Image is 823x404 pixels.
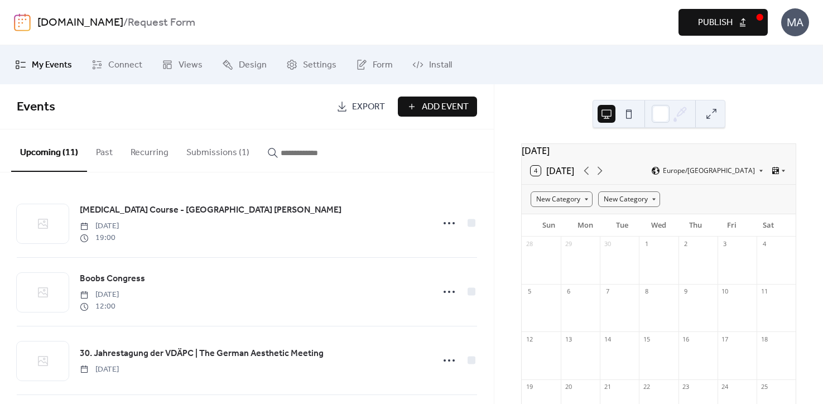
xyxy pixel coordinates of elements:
div: 1 [642,240,651,248]
div: Fri [714,214,750,237]
span: [DATE] [80,364,119,376]
b: / [123,12,128,33]
div: 29 [564,240,572,248]
div: Sun [531,214,567,237]
button: Add Event [398,97,477,117]
a: Design [214,50,275,80]
div: 24 [721,383,729,391]
span: Europe/[GEOGRAPHIC_DATA] [663,167,755,174]
span: Add Event [422,100,469,114]
button: Past [87,129,122,171]
span: Connect [108,59,142,72]
a: Install [404,50,460,80]
div: 14 [603,335,612,343]
span: Settings [303,59,336,72]
div: Mon [567,214,604,237]
span: 19:00 [80,232,119,244]
div: Thu [677,214,714,237]
button: Submissions (1) [177,129,258,171]
button: Upcoming (11) [11,129,87,172]
span: Export [352,100,385,114]
div: 10 [721,287,729,296]
button: 4[DATE] [527,163,578,179]
div: MA [781,8,809,36]
div: Tue [604,214,641,237]
div: 11 [760,287,768,296]
div: 3 [721,240,729,248]
a: Settings [278,50,345,80]
span: Events [17,95,55,119]
div: 18 [760,335,768,343]
div: 30 [603,240,612,248]
a: Boobs Congress [80,272,145,286]
div: 4 [760,240,768,248]
span: [DATE] [80,220,119,232]
img: logo [14,13,31,31]
div: 7 [603,287,612,296]
div: 20 [564,383,572,391]
div: Wed [641,214,677,237]
a: Connect [83,50,151,80]
div: 12 [525,335,533,343]
span: My Events [32,59,72,72]
div: 17 [721,335,729,343]
span: Views [179,59,203,72]
span: 12:00 [80,301,119,312]
div: 6 [564,287,572,296]
button: Publish [678,9,768,36]
b: Request Form [128,12,195,33]
div: 13 [564,335,572,343]
div: Sat [750,214,787,237]
div: [DATE] [522,144,796,157]
div: 9 [682,287,690,296]
span: Publish [698,16,733,30]
a: [DOMAIN_NAME] [37,12,123,33]
a: Export [328,97,393,117]
div: 16 [682,335,690,343]
a: My Events [7,50,80,80]
div: 5 [525,287,533,296]
div: 2 [682,240,690,248]
a: 30. Jahrestagung der VDÄPC | The German Aesthetic Meeting [80,347,324,361]
a: Form [348,50,401,80]
div: 19 [525,383,533,391]
a: Views [153,50,211,80]
a: [MEDICAL_DATA] Course - [GEOGRAPHIC_DATA] [PERSON_NAME] [80,203,341,218]
span: Form [373,59,393,72]
div: 22 [642,383,651,391]
div: 21 [603,383,612,391]
div: 23 [682,383,690,391]
div: 15 [642,335,651,343]
span: [DATE] [80,289,119,301]
button: Recurring [122,129,177,171]
div: 28 [525,240,533,248]
span: Design [239,59,267,72]
span: [MEDICAL_DATA] Course - [GEOGRAPHIC_DATA] [PERSON_NAME] [80,204,341,217]
div: 8 [642,287,651,296]
div: 25 [760,383,768,391]
span: Install [429,59,452,72]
